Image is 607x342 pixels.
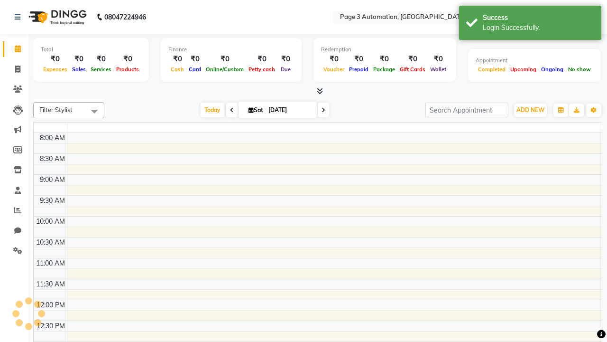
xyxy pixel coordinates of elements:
[508,66,539,73] span: Upcoming
[34,217,67,227] div: 10:00 AM
[168,54,186,65] div: ₹0
[516,106,544,114] span: ADD NEW
[277,54,294,65] div: ₹0
[88,66,114,73] span: Services
[168,66,186,73] span: Cash
[347,66,371,73] span: Prepaid
[70,54,88,65] div: ₹0
[38,196,67,206] div: 9:30 AM
[41,66,70,73] span: Expenses
[203,54,246,65] div: ₹0
[34,279,67,289] div: 11:30 AM
[88,54,114,65] div: ₹0
[35,321,67,331] div: 12:30 PM
[35,300,67,310] div: 12:00 PM
[246,66,277,73] span: Petty cash
[39,106,73,114] span: Filter Stylist
[186,54,203,65] div: ₹0
[24,4,89,30] img: logo
[371,66,397,73] span: Package
[321,66,347,73] span: Voucher
[514,104,547,117] button: ADD NEW
[246,106,266,114] span: Sat
[70,66,88,73] span: Sales
[41,46,141,54] div: Total
[114,66,141,73] span: Products
[168,46,294,54] div: Finance
[38,154,67,164] div: 8:30 AM
[34,237,67,247] div: 10:30 AM
[203,66,246,73] span: Online/Custom
[278,66,293,73] span: Due
[38,133,67,143] div: 8:00 AM
[428,54,449,65] div: ₹0
[114,54,141,65] div: ₹0
[41,54,70,65] div: ₹0
[321,54,347,65] div: ₹0
[566,66,593,73] span: No show
[347,54,371,65] div: ₹0
[246,54,277,65] div: ₹0
[425,103,508,117] input: Search Appointment
[476,66,508,73] span: Completed
[186,66,203,73] span: Card
[34,258,67,268] div: 11:00 AM
[397,66,428,73] span: Gift Cards
[397,54,428,65] div: ₹0
[539,66,566,73] span: Ongoing
[38,175,67,185] div: 9:00 AM
[321,46,449,54] div: Redemption
[476,57,593,65] div: Appointment
[483,23,594,33] div: Login Successfully.
[483,13,594,23] div: Success
[201,103,224,117] span: Today
[104,4,146,30] b: 08047224946
[371,54,397,65] div: ₹0
[428,66,449,73] span: Wallet
[266,103,313,117] input: 2025-10-04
